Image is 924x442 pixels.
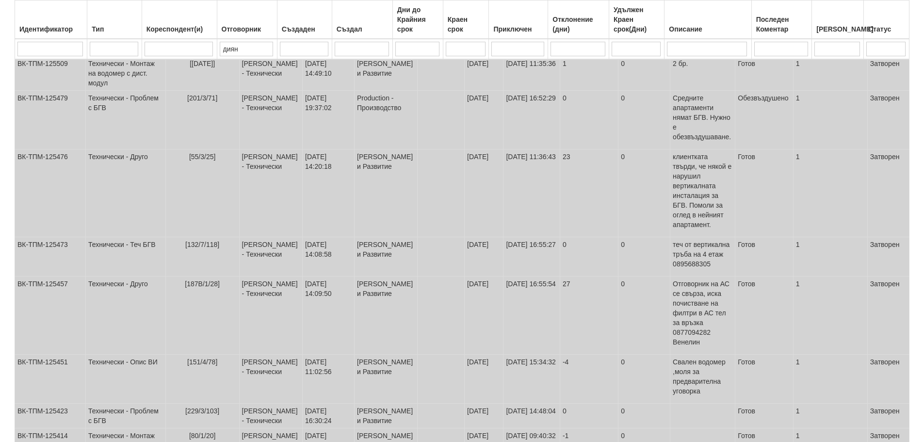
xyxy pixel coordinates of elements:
[560,56,618,91] td: 1
[85,355,165,404] td: Технически - Опис ВИ
[465,355,503,404] td: [DATE]
[85,91,165,149] td: Технически - Проблем с БГВ
[303,237,355,277] td: [DATE] 14:08:58
[867,56,909,91] td: Затворен
[503,355,560,404] td: [DATE] 15:34:32
[303,56,355,91] td: [DATE] 14:49:10
[142,0,217,39] th: Кореспондент(и): No sort applied, activate to apply an ascending sort
[187,94,217,102] span: [201/3/71]
[355,149,418,237] td: [PERSON_NAME] и Развитие
[465,277,503,355] td: [DATE]
[738,60,755,67] span: Готов
[503,237,560,277] td: [DATE] 16:55:27
[465,404,503,428] td: [DATE]
[503,56,560,91] td: [DATE] 11:35:36
[355,91,418,149] td: Production - Производство
[560,277,618,355] td: 27
[303,277,355,355] td: [DATE] 14:09:50
[673,279,732,347] p: Отговорник на АС се свърза, иска почистване на филтри в АС тел за връзка 0877094282 Венелин
[814,22,861,36] div: [PERSON_NAME]
[793,355,867,404] td: 1
[15,56,86,91] td: ВК-ТПМ-125509
[465,56,503,91] td: [DATE]
[793,149,867,237] td: 1
[618,149,670,237] td: 0
[220,22,275,36] div: Отговорник
[239,149,302,237] td: [PERSON_NAME] - Технически
[465,91,503,149] td: [DATE]
[673,357,732,396] p: Свален водомер ,моля за предварителна уговорка
[239,277,302,355] td: [PERSON_NAME] - Технически
[673,93,732,142] p: Средните апартаменти нямат БГВ. Нужно е обезвъздушаване.
[217,0,277,39] th: Отговорник: No sort applied, activate to apply an ascending sort
[280,22,329,36] div: Създаден
[85,149,165,237] td: Технически - Друго
[793,91,867,149] td: 1
[503,404,560,428] td: [DATE] 14:48:04
[489,0,548,39] th: Приключен: No sort applied, activate to apply an ascending sort
[548,0,609,39] th: Отклонение (дни): No sort applied, activate to apply an ascending sort
[667,22,748,36] div: Описание
[239,237,302,277] td: [PERSON_NAME] - Технически
[15,91,86,149] td: ВК-ТПМ-125479
[867,91,909,149] td: Затворен
[867,355,909,404] td: Затворен
[303,149,355,237] td: [DATE] 14:20:18
[335,22,390,36] div: Създал
[867,277,909,355] td: Затворен
[303,355,355,404] td: [DATE] 11:02:56
[239,404,302,428] td: [PERSON_NAME] - Технически
[738,94,788,102] span: Обезвъздушено
[793,277,867,355] td: 1
[85,404,165,428] td: Технически - Проблем с БГВ
[793,237,867,277] td: 1
[395,3,440,36] div: Дни до Крайния срок
[751,0,812,39] th: Последен Коментар: No sort applied, activate to apply an ascending sort
[190,60,215,67] span: [[DATE]]
[793,404,867,428] td: 1
[15,404,86,428] td: ВК-ТПМ-125423
[185,241,219,248] span: [132/7/118]
[239,56,302,91] td: [PERSON_NAME] - Технически
[560,404,618,428] td: 0
[618,277,670,355] td: 0
[618,237,670,277] td: 0
[673,59,732,68] p: 2 бр.
[185,407,219,415] span: [229/3/103]
[355,237,418,277] td: [PERSON_NAME] и Развитие
[551,13,606,36] div: Отклонение (дни)
[560,355,618,404] td: -4
[185,280,220,288] span: [187В/1/28]
[303,91,355,149] td: [DATE] 19:37:02
[187,358,217,366] span: [151/4/78]
[491,22,545,36] div: Приключен
[355,56,418,91] td: [PERSON_NAME] и Развитие
[277,0,332,39] th: Създаден: No sort applied, activate to apply an ascending sort
[189,432,216,440] span: [80/1/20]
[392,0,443,39] th: Дни до Крайния срок: No sort applied, activate to apply an ascending sort
[355,355,418,404] td: [PERSON_NAME] и Развитие
[793,56,867,91] td: 1
[867,404,909,428] td: Затворен
[15,0,87,39] th: Идентификатор: No sort applied, activate to apply an ascending sort
[443,0,489,39] th: Краен срок: No sort applied, activate to apply an ascending sort
[85,277,165,355] td: Технически - Друго
[503,149,560,237] td: [DATE] 11:36:43
[738,432,755,440] span: Готов
[560,237,618,277] td: 0
[90,22,139,36] div: Тип
[738,153,755,161] span: Готов
[560,149,618,237] td: 23
[618,56,670,91] td: 0
[618,91,670,149] td: 0
[303,404,355,428] td: [DATE] 16:30:24
[15,237,86,277] td: ВК-ТПМ-125473
[618,355,670,404] td: 0
[87,0,142,39] th: Тип: No sort applied, activate to apply an ascending sort
[738,358,755,366] span: Готов
[665,0,751,39] th: Описание: No sort applied, activate to apply an ascending sort
[189,153,216,161] span: [55/3/25]
[812,0,864,39] th: Брой Файлове: No sort applied, activate to apply an ascending sort
[560,91,618,149] td: 0
[609,0,664,39] th: Удължен Краен срок(Дни): No sort applied, activate to apply an ascending sort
